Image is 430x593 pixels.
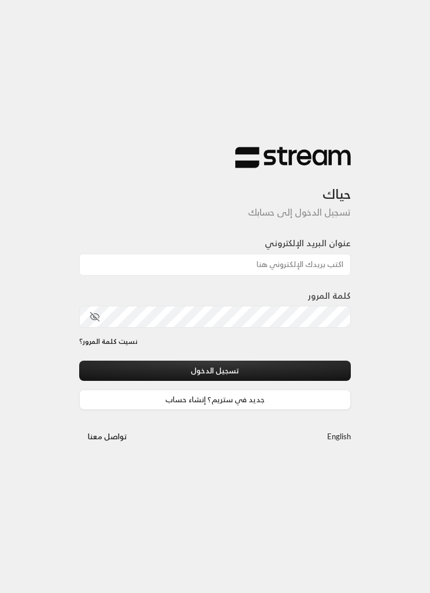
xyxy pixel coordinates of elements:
[79,390,351,410] a: جديد في ستريم؟ إنشاء حساب
[235,146,351,169] img: Stream Logo
[79,430,136,443] a: تواصل معنا
[327,427,351,447] a: English
[308,290,351,303] label: كلمة المرور
[79,336,138,347] a: نسيت كلمة المرور؟
[79,169,351,202] h3: حياك
[79,361,351,381] button: تسجيل الدخول
[265,237,351,250] label: عنوان البريد الإلكتروني
[79,207,351,218] h5: تسجيل الدخول إلى حسابك
[79,254,351,276] input: اكتب بريدك الإلكتروني هنا
[85,307,105,327] button: toggle password visibility
[79,427,136,447] button: تواصل معنا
